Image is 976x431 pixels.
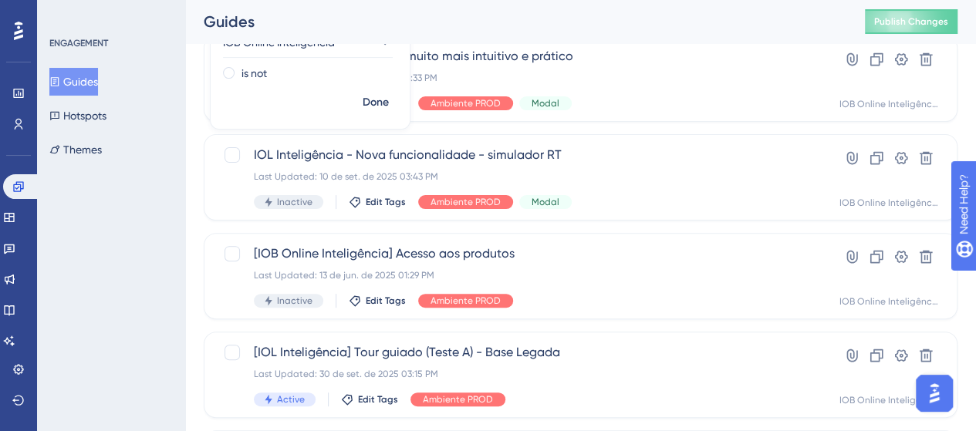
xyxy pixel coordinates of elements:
[865,9,957,34] button: Publish Changes
[277,295,312,307] span: Inactive
[254,72,784,84] div: Last Updated: 10 de set. de 2025 03:33 PM
[431,97,501,109] span: Ambiente PROD
[354,89,397,116] button: Done
[254,368,784,380] div: Last Updated: 30 de set. de 2025 03:15 PM
[254,269,784,281] div: Last Updated: 13 de jun. de 2025 01:29 PM
[49,136,102,163] button: Themes
[277,393,305,406] span: Active
[874,15,948,28] span: Publish Changes
[349,196,406,208] button: Edit Tags
[911,370,957,416] iframe: UserGuiding AI Assistant Launcher
[49,68,98,96] button: Guides
[423,393,493,406] span: Ambiente PROD
[839,295,938,308] div: IOB Online Inteligência
[358,393,398,406] span: Edit Tags
[204,11,826,32] div: Guides
[532,97,559,109] span: Modal
[254,47,784,66] span: Consultar a TIPI/TEC ficou muito mais intuitivo e prático
[277,196,312,208] span: Inactive
[839,197,938,209] div: IOB Online Inteligência
[366,196,406,208] span: Edit Tags
[341,393,398,406] button: Edit Tags
[349,295,406,307] button: Edit Tags
[532,196,559,208] span: Modal
[254,146,784,164] span: IOL Inteligência - Nova funcionalidade - simulador RT
[431,196,501,208] span: Ambiente PROD
[36,4,96,22] span: Need Help?
[839,98,938,110] div: IOB Online Inteligência
[839,394,938,406] div: IOB Online Inteligência
[49,37,108,49] div: ENGAGEMENT
[241,64,267,82] label: is not
[431,295,501,307] span: Ambiente PROD
[254,244,784,263] span: [IOB Online Inteligência] Acesso aos produtos
[366,295,406,307] span: Edit Tags
[254,170,784,183] div: Last Updated: 10 de set. de 2025 03:43 PM
[363,93,389,112] span: Done
[49,102,106,130] button: Hotspots
[254,343,784,362] span: [IOL Inteligência] Tour guiado (Teste A) - Base Legada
